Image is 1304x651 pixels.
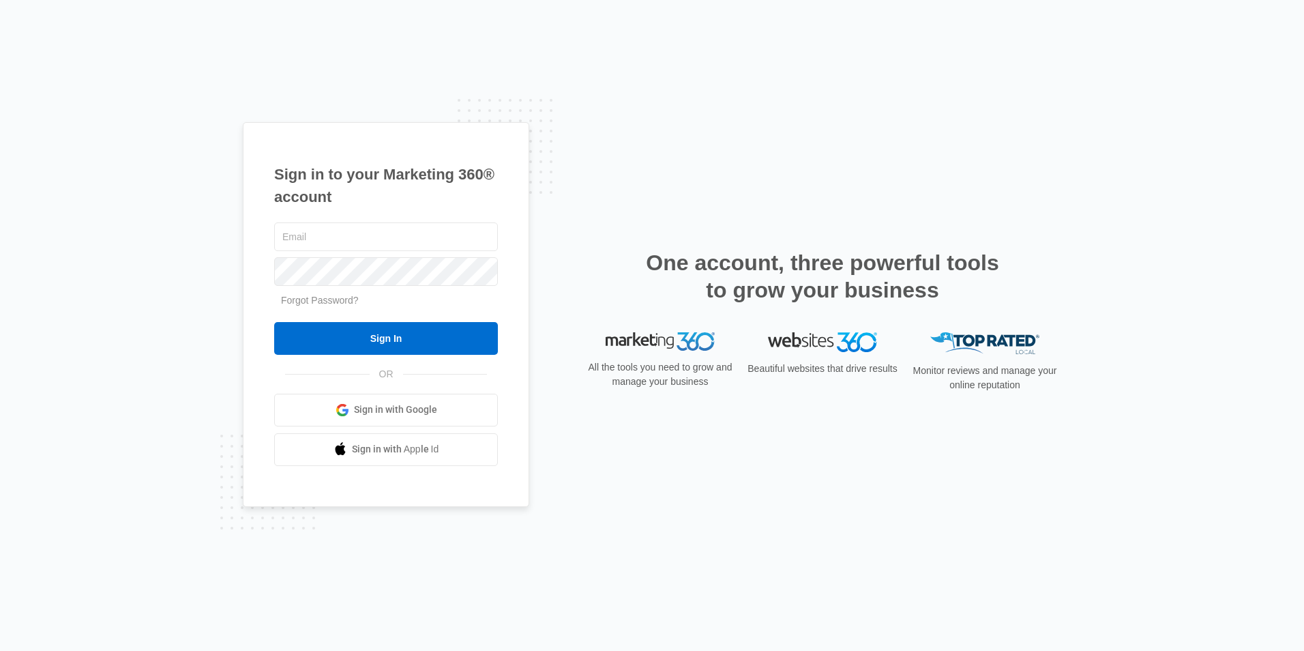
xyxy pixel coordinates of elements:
[281,295,359,306] a: Forgot Password?
[930,332,1039,355] img: Top Rated Local
[746,362,899,376] p: Beautiful websites that drive results
[352,442,439,457] span: Sign in with Apple Id
[642,249,1003,304] h2: One account, three powerful tools to grow your business
[274,433,498,466] a: Sign in with Apple Id
[274,394,498,426] a: Sign in with Google
[274,163,498,208] h1: Sign in to your Marketing 360® account
[354,403,437,417] span: Sign in with Google
[908,364,1061,392] p: Monitor reviews and manage your online reputation
[274,222,498,251] input: Email
[584,360,737,389] p: All the tools you need to grow and manage your business
[274,322,498,355] input: Sign In
[768,332,877,352] img: Websites 360
[606,332,715,351] img: Marketing 360
[370,367,403,381] span: OR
